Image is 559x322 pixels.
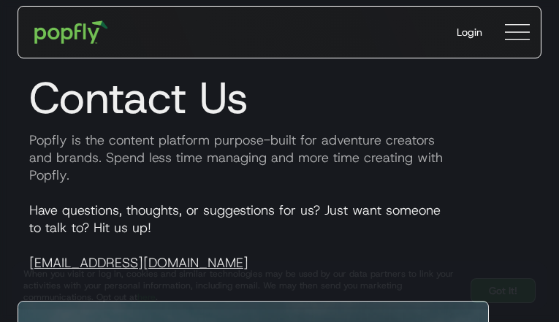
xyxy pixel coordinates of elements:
[137,291,156,303] a: here
[24,10,118,54] a: home
[471,278,536,303] a: Got It!
[445,13,494,51] a: Login
[18,72,541,124] h1: Contact Us
[18,202,541,272] p: Have questions, thoughts, or suggestions for us? Just want someone to talk to? Hit us up!
[18,131,541,184] p: Popfly is the content platform purpose-built for adventure creators and brands. Spend less time m...
[23,268,459,303] div: When you visit or log in, cookies and similar technologies may be used by our data partners to li...
[457,25,482,39] div: Login
[29,254,248,272] a: [EMAIL_ADDRESS][DOMAIN_NAME]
